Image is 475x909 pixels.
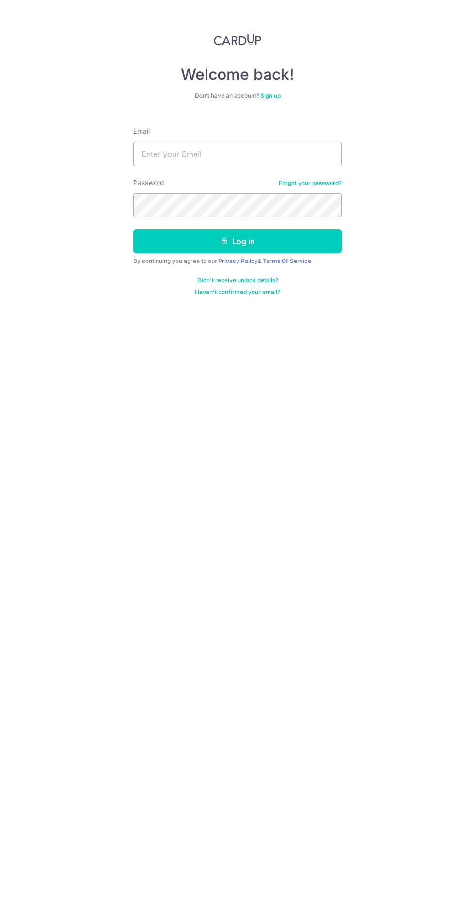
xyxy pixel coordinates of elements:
[133,257,342,265] div: By continuing you agree to our &
[133,65,342,84] h4: Welcome back!
[197,277,278,284] a: Didn't receive unlock details?
[279,179,342,187] a: Forgot your password?
[214,34,261,46] img: CardUp Logo
[133,142,342,166] input: Enter your Email
[133,178,164,187] label: Password
[133,92,342,100] div: Don’t have an account?
[260,92,281,99] a: Sign up
[218,257,258,264] a: Privacy Policy
[263,257,311,264] a: Terms Of Service
[195,288,280,296] a: Haven't confirmed your email?
[133,126,150,136] label: Email
[133,229,342,253] button: Log in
